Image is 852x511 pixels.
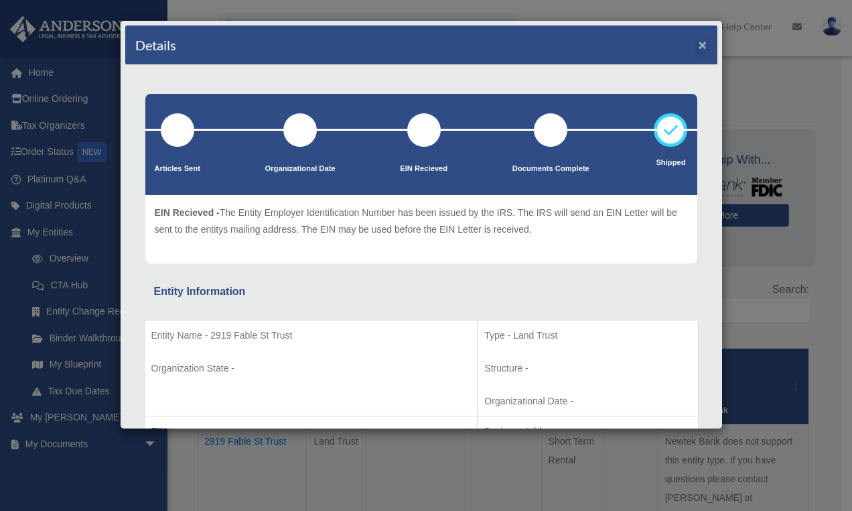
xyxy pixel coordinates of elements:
[154,282,689,301] div: Entity Information
[151,327,471,344] p: Entity Name - 2919 Fable St Trust
[484,423,691,440] p: Business Address -
[155,162,200,176] p: Articles Sent
[484,327,691,344] p: Type - Land Trust
[400,162,447,176] p: EIN Recieved
[699,38,707,52] button: ×
[135,36,176,54] h4: Details
[151,360,471,377] p: Organization State -
[155,205,688,237] p: The Entity Employer Identification Number has been issued by the IRS. The IRS will send an EIN Le...
[484,360,691,377] p: Structure -
[512,162,589,176] p: Documents Complete
[654,156,687,170] p: Shipped
[151,423,471,440] p: EIN # -
[155,207,220,218] span: EIN Recieved -
[484,393,691,410] p: Organizational Date -
[265,162,336,176] p: Organizational Date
